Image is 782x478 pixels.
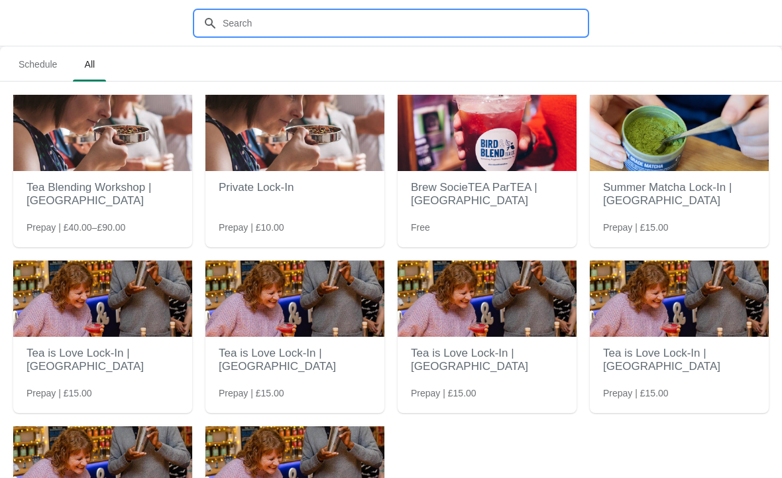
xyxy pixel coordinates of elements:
[411,387,476,400] span: Prepay | £15.00
[411,174,563,214] h2: Brew SocieTEA ParTEA | [GEOGRAPHIC_DATA]
[603,174,755,214] h2: Summer Matcha Lock-In | [GEOGRAPHIC_DATA]
[13,95,192,171] img: Tea Blending Workshop | Manchester
[27,340,179,380] h2: Tea is Love Lock-In | [GEOGRAPHIC_DATA]
[27,221,125,234] span: Prepay | £40.00–£90.00
[398,261,577,337] img: Tea is Love Lock-In | Bristol
[590,95,769,171] img: Summer Matcha Lock-In | Brighton
[73,52,106,76] span: All
[13,261,192,337] img: Tea is Love Lock-In | Brighton
[205,261,384,337] img: Tea is Love Lock-In | London Borough
[603,221,669,234] span: Prepay | £15.00
[219,387,284,400] span: Prepay | £15.00
[603,340,755,380] h2: Tea is Love Lock-In | [GEOGRAPHIC_DATA]
[411,221,430,234] span: Free
[398,95,577,171] img: Brew SocieTEA ParTEA | Nottingham
[603,387,669,400] span: Prepay | £15.00
[8,52,68,76] span: Schedule
[222,11,586,35] input: Search
[219,221,284,234] span: Prepay | £10.00
[27,174,179,214] h2: Tea Blending Workshop | [GEOGRAPHIC_DATA]
[411,340,563,380] h2: Tea is Love Lock-In | [GEOGRAPHIC_DATA]
[27,387,92,400] span: Prepay | £15.00
[219,340,371,380] h2: Tea is Love Lock-In | [GEOGRAPHIC_DATA]
[219,174,371,201] h2: Private Lock-In
[590,261,769,337] img: Tea is Love Lock-In | Cardiff
[205,95,384,171] img: Private Lock-In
